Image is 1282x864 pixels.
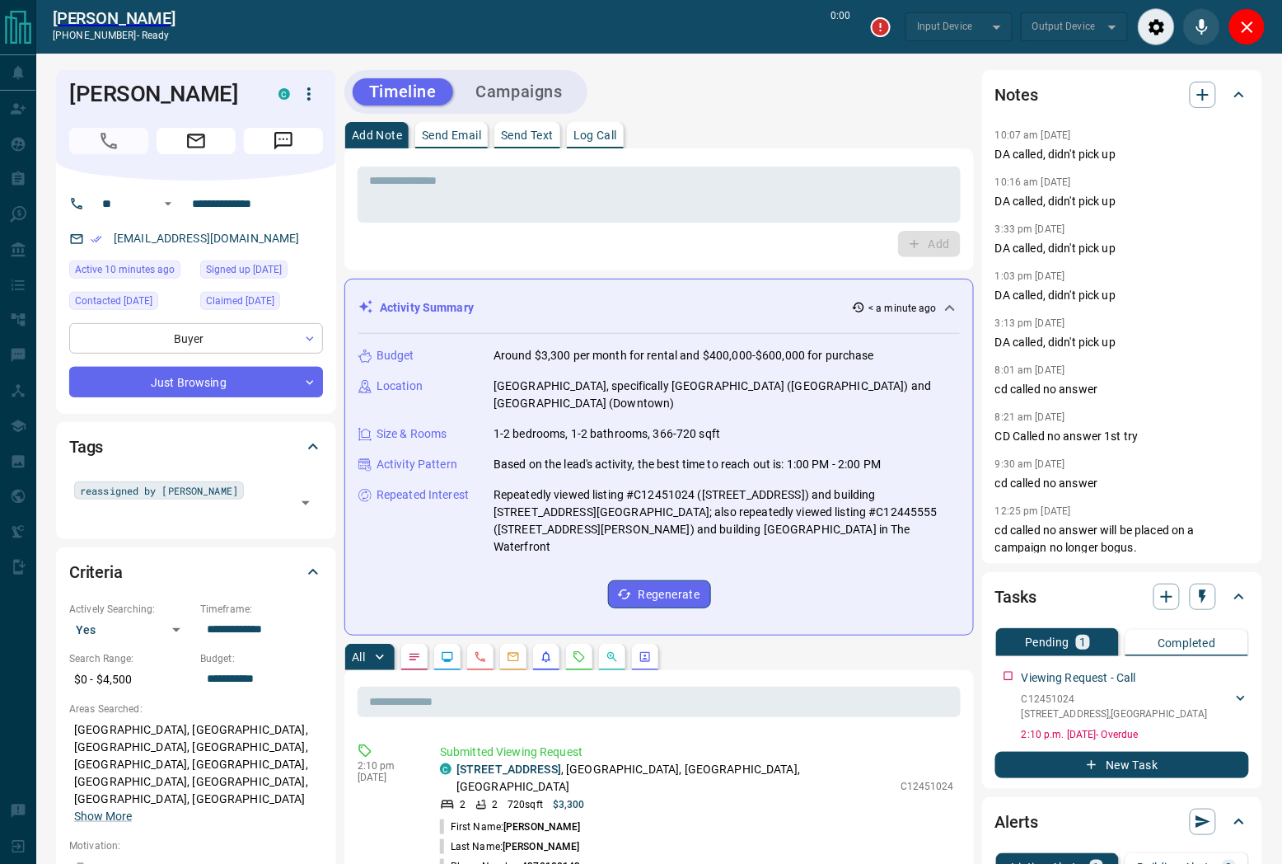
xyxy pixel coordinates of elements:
p: , [GEOGRAPHIC_DATA], [GEOGRAPHIC_DATA], [GEOGRAPHIC_DATA] [456,761,892,796]
p: Repeated Interest [377,486,469,504]
p: DA called, didn't pick up [995,240,1249,257]
p: 0:00 [831,8,851,45]
p: Activity Pattern [377,456,457,473]
p: DA called, didn't pick up [995,334,1249,351]
p: DA called, didn't pick up [995,193,1249,210]
p: Budget: [200,651,323,666]
p: 1 [1079,636,1086,648]
p: CD Called no answer 1st try [995,428,1249,445]
button: Timeline [353,78,453,106]
span: Email [157,128,236,154]
p: Viewing Request - Call [1022,669,1136,687]
p: First Name: [440,819,581,834]
p: 1:03 pm [DATE] [995,270,1065,282]
p: Location [377,378,423,395]
div: Close [1228,8,1266,45]
p: 2:10 p.m. [DATE] - Overdue [1022,727,1249,742]
p: Motivation: [69,838,323,853]
h2: Criteria [69,559,123,585]
p: Budget [377,347,414,364]
p: Pending [1025,636,1069,648]
p: Search Range: [69,651,192,666]
h1: [PERSON_NAME] [69,81,254,107]
p: $3,300 [553,797,585,812]
button: Open [158,194,178,214]
p: Submitted Viewing Request [440,744,954,761]
a: [PERSON_NAME] [53,8,175,28]
p: 720 sqft [508,797,543,812]
p: Activity Summary [380,299,474,317]
p: 1-2 bedrooms, 1-2 bathrooms, 366-720 sqft [494,425,720,443]
p: C12451024 [901,779,954,794]
p: Send Email [422,129,481,141]
p: Log Call [573,129,617,141]
svg: Lead Browsing Activity [441,650,454,664]
div: Tasks [995,577,1249,617]
p: cd called no answer [995,475,1249,492]
p: DA called, didn't pick up [995,146,1249,163]
div: Tue Oct 14 2025 [69,261,192,284]
span: [PERSON_NAME] [503,821,580,833]
p: 12:25 pm [DATE] [995,505,1071,517]
p: DA called, didn't pick up [995,287,1249,304]
p: 10:16 am [DATE] [995,176,1071,188]
div: Fri Jun 20 2025 [200,292,323,315]
div: Yes [69,617,192,643]
svg: Email Verified [91,233,102,245]
div: Just Browsing [69,367,323,397]
div: C12451024[STREET_ADDRESS],[GEOGRAPHIC_DATA] [1022,688,1249,725]
span: reassigned by [PERSON_NAME] [80,482,238,499]
span: Contacted [DATE] [75,293,152,309]
button: New Task [995,752,1249,778]
button: Regenerate [608,580,711,608]
p: C12451024 [1022,692,1208,707]
p: 9:30 am [DATE] [995,458,1065,470]
div: Mon Nov 02 2020 [200,261,323,284]
button: Campaigns [460,78,579,106]
h2: Tags [69,434,103,460]
p: 2:10 pm [358,760,415,772]
p: Based on the lead's activity, the best time to reach out is: 1:00 PM - 2:00 PM [494,456,881,473]
p: 2 [460,797,466,812]
div: Fri Oct 10 2025 [69,292,192,315]
button: Open [294,491,317,514]
svg: Agent Actions [639,650,652,664]
p: cd called no answer will be placed on a campaign no longer bogus. [995,522,1249,556]
button: Show More [74,808,132,825]
span: Call [69,128,148,154]
p: 3:13 pm [DATE] [995,317,1065,329]
div: Audio Settings [1138,8,1175,45]
p: [GEOGRAPHIC_DATA], specifically [GEOGRAPHIC_DATA] ([GEOGRAPHIC_DATA]) and [GEOGRAPHIC_DATA] (Down... [494,378,960,412]
p: [GEOGRAPHIC_DATA], [GEOGRAPHIC_DATA], [GEOGRAPHIC_DATA], [GEOGRAPHIC_DATA], [GEOGRAPHIC_DATA], [G... [69,716,323,830]
div: condos.ca [278,88,290,100]
div: Activity Summary< a minute ago [358,293,960,323]
div: Alerts [995,802,1249,842]
svg: Notes [408,650,421,664]
span: Message [244,128,323,154]
span: Signed up [DATE] [206,261,282,278]
h2: Tasks [995,584,1036,610]
p: Around $3,300 per month for rental and $400,000-$600,000 for purchase [494,347,874,364]
span: [PERSON_NAME] [503,841,579,852]
svg: Listing Alerts [540,650,553,664]
p: Timeframe: [200,602,323,617]
p: 2 [492,797,498,812]
p: 10:07 am [DATE] [995,129,1071,141]
p: Add Note [352,129,402,141]
h2: Alerts [995,809,1038,835]
p: < a minute ago [868,301,937,316]
p: $0 - $4,500 [69,666,192,693]
p: cd called no answer [995,381,1249,398]
span: Claimed [DATE] [206,293,274,309]
div: Mute [1183,8,1220,45]
p: 8:21 am [DATE] [995,411,1065,423]
p: Last Name: [440,839,580,854]
div: Tags [69,427,323,467]
p: 3:33 pm [DATE] [995,223,1065,235]
svg: Calls [474,650,487,664]
p: [PHONE_NUMBER] - [53,28,175,43]
div: condos.ca [440,763,452,775]
div: Criteria [69,552,323,592]
p: Send Text [501,129,554,141]
p: [DATE] [358,772,415,783]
